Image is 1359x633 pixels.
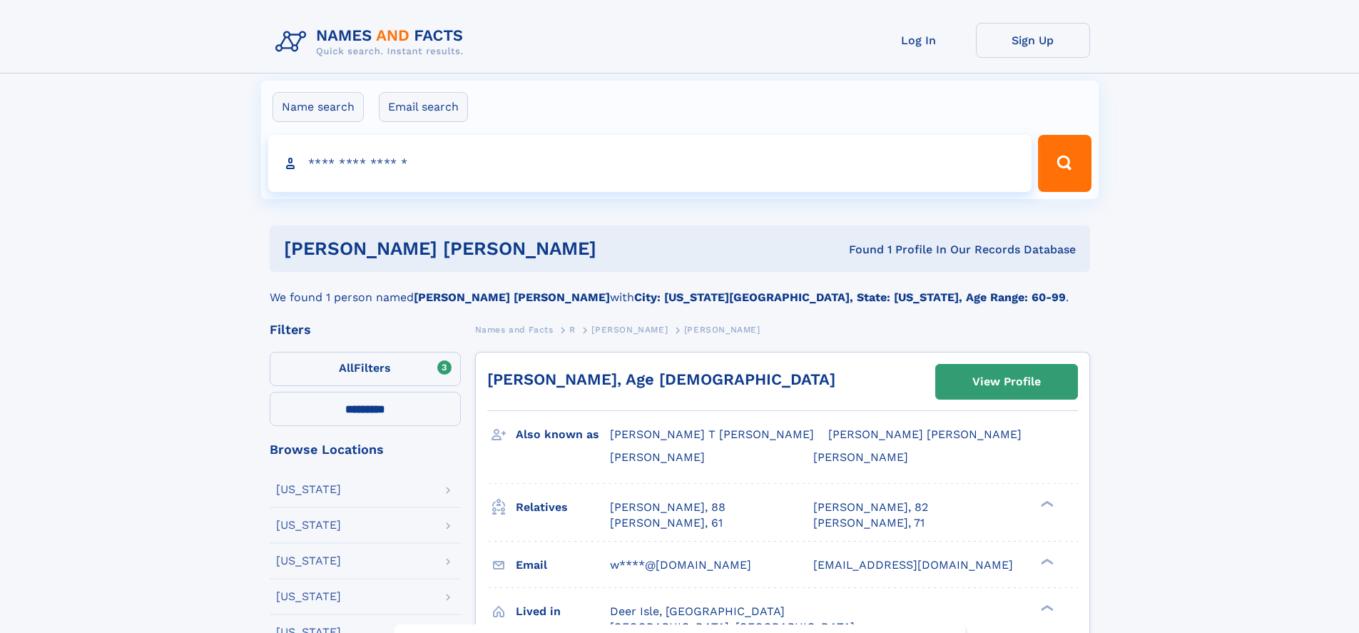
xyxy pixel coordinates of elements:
a: [PERSON_NAME], Age [DEMOGRAPHIC_DATA] [487,370,835,388]
div: [US_STATE] [276,484,341,495]
a: View Profile [936,365,1077,399]
div: [US_STATE] [276,591,341,602]
div: ❯ [1037,499,1054,508]
a: Log In [862,23,976,58]
span: [PERSON_NAME] [610,450,705,464]
span: [EMAIL_ADDRESS][DOMAIN_NAME] [813,558,1013,572]
span: Deer Isle, [GEOGRAPHIC_DATA] [610,604,785,618]
span: [PERSON_NAME] T [PERSON_NAME] [610,427,814,441]
h3: Relatives [516,495,610,520]
a: Sign Up [976,23,1090,58]
div: We found 1 person named with . [270,272,1090,306]
span: [PERSON_NAME] [591,325,668,335]
div: [US_STATE] [276,555,341,567]
a: [PERSON_NAME], 88 [610,500,726,515]
a: R [569,320,576,338]
h3: Email [516,553,610,577]
b: City: [US_STATE][GEOGRAPHIC_DATA], State: [US_STATE], Age Range: 60-99 [634,290,1066,304]
a: [PERSON_NAME], 82 [813,500,928,515]
a: [PERSON_NAME] [591,320,668,338]
span: [PERSON_NAME] [813,450,908,464]
h3: Lived in [516,599,610,624]
input: search input [268,135,1032,192]
h3: Also known as [516,422,610,447]
label: Name search [273,92,364,122]
div: View Profile [972,365,1041,398]
div: Browse Locations [270,443,461,456]
span: [PERSON_NAME] [684,325,760,335]
label: Email search [379,92,468,122]
button: Search Button [1038,135,1091,192]
div: Filters [270,323,461,336]
span: R [569,325,576,335]
span: [PERSON_NAME] [PERSON_NAME] [828,427,1022,441]
b: [PERSON_NAME] [PERSON_NAME] [414,290,610,304]
div: ❯ [1037,557,1054,566]
h1: [PERSON_NAME] [PERSON_NAME] [284,240,723,258]
div: [US_STATE] [276,520,341,531]
a: [PERSON_NAME], 71 [813,515,925,531]
span: All [339,361,354,375]
div: ❯ [1037,603,1054,612]
img: Logo Names and Facts [270,23,475,61]
a: Names and Facts [475,320,554,338]
a: [PERSON_NAME], 61 [610,515,723,531]
div: Found 1 Profile In Our Records Database [723,242,1076,258]
label: Filters [270,352,461,386]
